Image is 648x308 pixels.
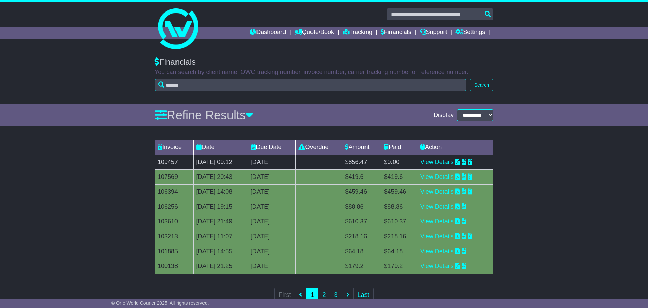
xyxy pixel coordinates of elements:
[381,184,417,199] td: $459.46
[420,233,454,240] a: View Details
[381,155,417,169] td: $0.00
[193,199,248,214] td: [DATE] 19:15
[250,27,286,39] a: Dashboard
[193,140,248,155] td: Date
[381,169,417,184] td: $419.6
[381,259,417,274] td: $179.2
[248,140,296,155] td: Due Date
[155,214,194,229] td: 103610
[381,229,417,244] td: $218.16
[248,169,296,184] td: [DATE]
[155,199,194,214] td: 106256
[420,173,454,180] a: View Details
[342,199,381,214] td: $88.86
[342,140,381,155] td: Amount
[248,155,296,169] td: [DATE]
[420,263,454,269] a: View Details
[155,184,194,199] td: 106394
[342,169,381,184] td: $419.6
[420,27,447,39] a: Support
[248,259,296,274] td: [DATE]
[342,184,381,199] td: $459.46
[420,248,454,255] a: View Details
[193,169,248,184] td: [DATE] 20:43
[434,112,454,119] span: Display
[111,300,209,306] span: © One World Courier 2025. All rights reserved.
[193,244,248,259] td: [DATE] 14:55
[381,27,411,39] a: Financials
[248,214,296,229] td: [DATE]
[420,218,454,225] a: View Details
[318,288,330,302] a: 2
[470,79,493,91] button: Search
[155,169,194,184] td: 107569
[420,203,454,210] a: View Details
[193,259,248,274] td: [DATE] 21:25
[420,159,454,165] a: View Details
[248,244,296,259] td: [DATE]
[296,140,342,155] td: Overdue
[455,27,485,39] a: Settings
[193,155,248,169] td: [DATE] 09:12
[342,229,381,244] td: $218.16
[193,184,248,199] td: [DATE] 14:08
[343,27,372,39] a: Tracking
[155,140,194,155] td: Invoice
[155,108,253,122] a: Refine Results
[248,199,296,214] td: [DATE]
[155,244,194,259] td: 101885
[353,288,374,302] a: Last
[193,229,248,244] td: [DATE] 11:07
[155,57,493,67] div: Financials
[155,155,194,169] td: 109457
[155,229,194,244] td: 103213
[155,259,194,274] td: 100138
[294,27,334,39] a: Quote/Book
[381,140,417,155] td: Paid
[155,69,493,76] p: You can search by client name, OWC tracking number, invoice number, carrier tracking number or re...
[342,244,381,259] td: $64.18
[420,188,454,195] a: View Details
[193,214,248,229] td: [DATE] 21:49
[306,288,318,302] a: 1
[381,199,417,214] td: $88.86
[342,259,381,274] td: $179.2
[248,229,296,244] td: [DATE]
[342,214,381,229] td: $610.37
[248,184,296,199] td: [DATE]
[330,288,342,302] a: 3
[342,155,381,169] td: $856.47
[381,214,417,229] td: $610.37
[381,244,417,259] td: $64.18
[417,140,493,155] td: Action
